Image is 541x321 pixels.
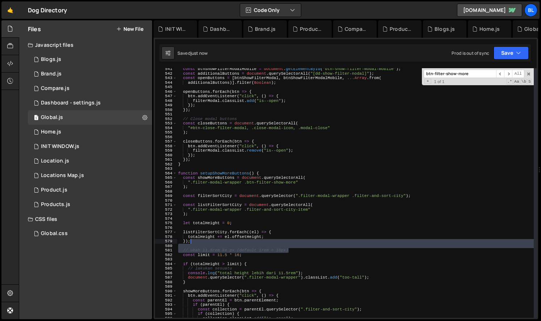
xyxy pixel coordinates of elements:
div: 552 [155,117,177,122]
div: 589 [155,284,177,289]
span: CaseSensitive Search [513,79,520,85]
div: just now [190,50,207,56]
div: 588 [155,280,177,285]
div: 587 [155,275,177,280]
span: RegExp Search [507,79,513,85]
div: 546 [155,90,177,94]
div: 577 [155,230,177,235]
div: Products.js [41,201,70,208]
span: Whole Word Search [521,79,527,85]
: 16220/43679.js [28,154,152,168]
span: 1 of 1 [431,79,447,84]
div: 16220/43682.css [28,226,152,241]
div: 590 [155,289,177,294]
div: 16220/44319.js [28,125,152,139]
button: Code Only [240,4,301,17]
div: CSS files [19,212,152,226]
div: 543 [155,76,177,81]
div: Home.js [41,129,61,135]
div: Products.js [390,25,413,33]
div: 557 [155,139,177,144]
input: Search for [424,70,496,78]
h2: Files [28,25,41,33]
div: 581 [155,248,177,253]
span: ​ [496,70,504,78]
div: 569 [155,194,177,198]
div: 568 [155,189,177,194]
div: 567 [155,185,177,189]
div: Prod is out of sync [452,50,489,56]
div: Blogs.js [435,25,455,33]
div: 559 [155,148,177,153]
div: Blogs.js [41,56,61,63]
div: 573 [155,212,177,217]
div: 554 [155,126,177,131]
div: Compare.js [345,25,368,33]
div: 558 [155,144,177,149]
div: 549 [155,103,177,108]
a: 🤙 [1,1,19,19]
div: 572 [155,207,177,212]
div: 579 [155,239,177,244]
div: 565 [155,176,177,180]
div: 586 [155,271,177,276]
div: 564 [155,171,177,176]
div: 585 [155,266,177,271]
div: 562 [155,162,177,167]
div: 544 [155,81,177,85]
div: 594 [155,307,177,312]
div: 575 [155,221,177,226]
div: 16220/44324.js [28,197,152,212]
button: Save [494,46,529,59]
div: 16220/44477.js [28,139,152,154]
div: 16220/44394.js [28,67,152,81]
div: 548 [155,99,177,103]
div: 16220/44393.js [28,183,152,197]
div: 555 [155,130,177,135]
div: 584 [155,262,177,267]
div: Global.css [41,230,68,237]
div: 545 [155,85,177,90]
div: 16220/44328.js [28,81,152,96]
div: 16220/44321.js [28,52,152,67]
div: 596 [155,316,177,321]
span: ​ [504,70,512,78]
div: 593 [155,303,177,307]
a: Bl [524,4,537,17]
div: Product.js [300,25,323,33]
div: Home.js [479,25,500,33]
div: 550 [155,108,177,112]
div: 553 [155,121,177,126]
div: Saved [177,50,207,56]
div: INIT WINDOW.js [165,25,188,33]
div: Location.js [41,158,69,164]
div: 16220/43680.js [28,168,152,183]
div: 592 [155,298,177,303]
div: 578 [155,235,177,239]
div: 574 [155,217,177,221]
div: 556 [155,135,177,140]
span: Search In Selection [528,79,532,85]
div: Product.js [41,187,67,193]
div: 560 [155,153,177,158]
span: Alt-Enter [512,70,524,78]
div: 570 [155,198,177,203]
div: 542 [155,71,177,76]
div: Javascript files [19,38,152,52]
div: 595 [155,312,177,316]
button: New File [116,26,143,32]
div: Dashboard - settings.js [41,100,101,106]
div: 580 [155,244,177,248]
span: Toggle Replace mode [424,79,431,84]
div: INIT WINDOW.js [41,143,79,150]
div: 561 [155,157,177,162]
div: 583 [155,257,177,262]
div: Brand.js [41,71,62,77]
div: 571 [155,203,177,207]
div: 547 [155,94,177,99]
a: [DOMAIN_NAME] [457,4,522,17]
div: Compare.js [41,85,70,92]
div: Dashboard - settings.js [210,25,233,33]
div: Locations Map.js [41,172,84,179]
